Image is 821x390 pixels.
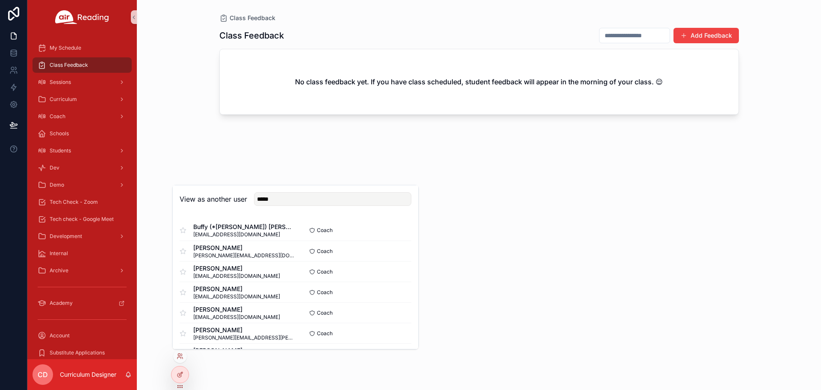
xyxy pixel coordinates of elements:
a: Coach [32,109,132,124]
span: [PERSON_NAME] [193,285,280,293]
span: [EMAIL_ADDRESS][DOMAIN_NAME] [193,314,280,321]
span: My Schedule [50,45,81,51]
a: Dev [32,160,132,176]
a: Curriculum [32,92,132,107]
a: Class Feedback [219,14,275,22]
span: Buffy (*[PERSON_NAME]) [PERSON_NAME] [193,223,295,231]
span: Academy [50,300,73,307]
a: Account [32,328,132,343]
span: [PERSON_NAME] [193,326,295,334]
a: Academy [32,295,132,311]
span: Class Feedback [50,62,88,68]
span: [PERSON_NAME] [193,264,280,273]
span: [PERSON_NAME] [193,346,280,355]
span: CD [38,369,48,380]
h1: Class Feedback [219,30,284,42]
span: Tech Check - Zoom [50,199,98,205]
span: [EMAIL_ADDRESS][DOMAIN_NAME] [193,273,280,280]
span: Development [50,233,82,240]
span: [PERSON_NAME][EMAIL_ADDRESS][PERSON_NAME][DOMAIN_NAME] [193,334,295,341]
a: Sessions [32,74,132,90]
a: Development [32,229,132,244]
span: Archive [50,267,68,274]
span: Account [50,332,70,339]
a: Schools [32,126,132,141]
span: [EMAIL_ADDRESS][DOMAIN_NAME] [193,293,280,300]
span: Coach [317,268,333,275]
span: [PERSON_NAME] [193,305,280,314]
a: Demo [32,177,132,193]
span: Coach [317,289,333,296]
span: Sessions [50,79,71,86]
h2: View as another user [180,194,247,204]
span: Demo [50,182,64,188]
span: Coach [317,227,333,234]
span: Substitute Applications [50,349,105,356]
span: Tech check - Google Meet [50,216,114,223]
span: Coach [50,113,65,120]
a: My Schedule [32,40,132,56]
a: Tech check - Google Meet [32,211,132,227]
h2: No class feedback yet. If you have class scheduled, student feedback will appear in the morning o... [295,77,663,87]
a: Internal [32,246,132,261]
span: Internal [50,250,68,257]
a: Tech Check - Zoom [32,194,132,210]
span: Coach [317,248,333,255]
img: App logo [55,10,109,24]
a: Students [32,143,132,158]
span: Coach [317,330,333,337]
span: [EMAIL_ADDRESS][DOMAIN_NAME] [193,231,295,238]
span: [PERSON_NAME] [193,244,295,252]
span: [PERSON_NAME][EMAIL_ADDRESS][DOMAIN_NAME] [193,252,295,259]
a: Archive [32,263,132,278]
a: Substitute Applications [32,345,132,360]
span: Class Feedback [230,14,275,22]
span: Schools [50,130,69,137]
span: Dev [50,164,59,171]
span: Students [50,147,71,154]
span: Curriculum [50,96,77,103]
a: Class Feedback [32,57,132,73]
p: Curriculum Designer [60,370,116,379]
span: Coach [317,310,333,316]
button: Add Feedback [673,28,739,43]
div: scrollable content [27,34,137,359]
